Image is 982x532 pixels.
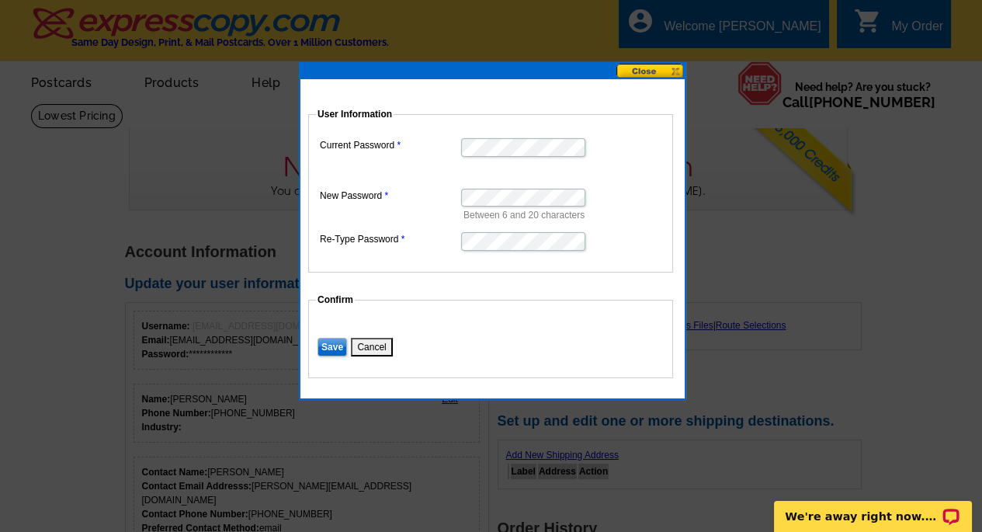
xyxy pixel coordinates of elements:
[320,232,460,246] label: Re-Type Password
[316,293,355,307] legend: Confirm
[320,189,460,203] label: New Password
[764,483,982,532] iframe: LiveChat chat widget
[351,338,392,356] button: Cancel
[318,338,347,356] input: Save
[316,107,394,121] legend: User Information
[463,208,665,222] p: Between 6 and 20 characters
[320,138,460,152] label: Current Password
